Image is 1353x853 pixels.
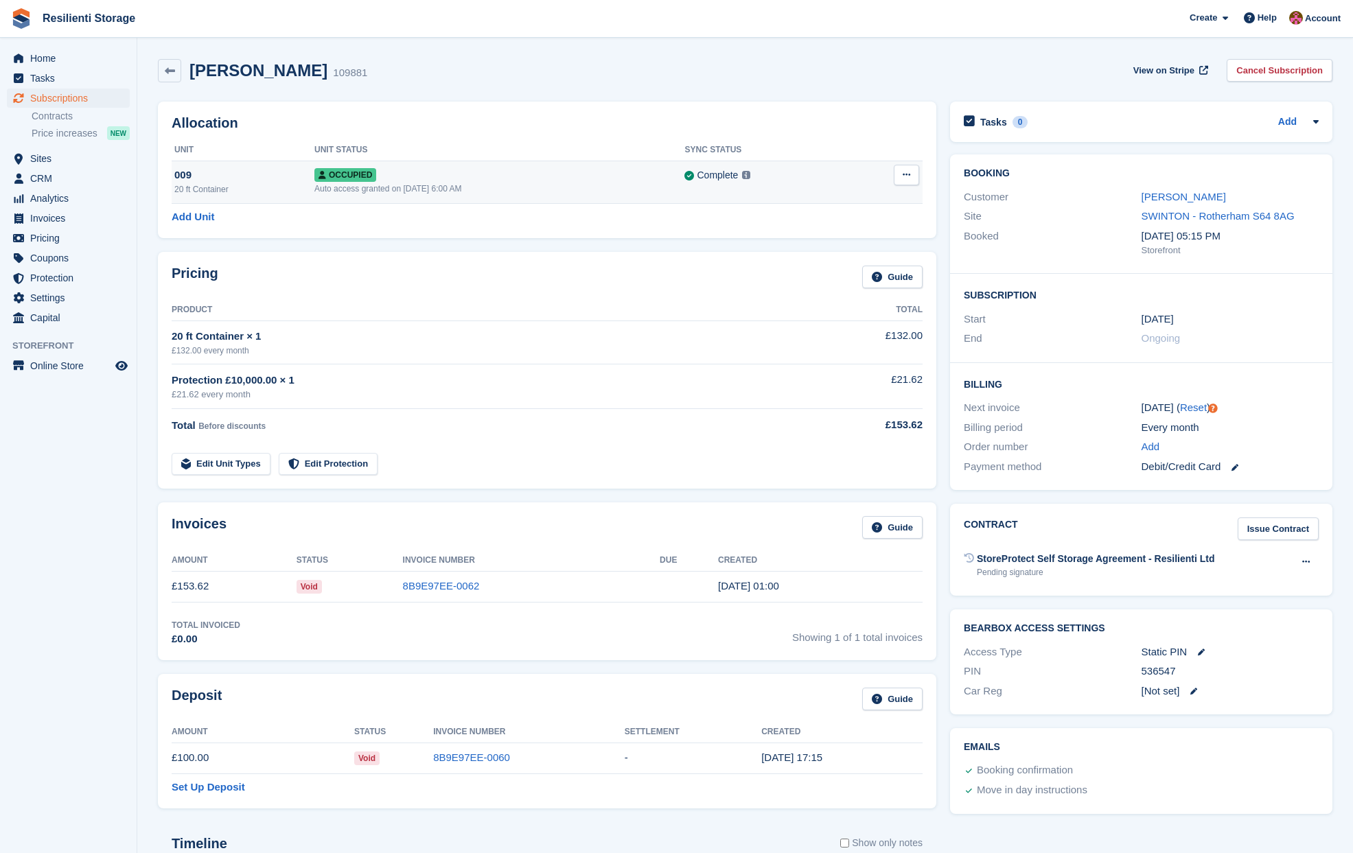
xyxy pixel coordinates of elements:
[964,312,1141,327] div: Start
[1142,664,1319,679] div: 536547
[172,453,270,476] a: Edit Unit Types
[172,516,227,539] h2: Invoices
[964,439,1141,455] div: Order number
[1013,116,1028,128] div: 0
[964,168,1319,179] h2: Booking
[718,580,779,592] time: 2025-09-25 00:00:05 UTC
[1142,400,1319,416] div: [DATE] ( )
[7,229,130,248] a: menu
[433,751,510,763] a: 8B9E97EE-0060
[113,358,130,374] a: Preview store
[7,209,130,228] a: menu
[172,836,227,852] h2: Timeline
[1142,420,1319,436] div: Every month
[12,339,137,353] span: Storefront
[697,168,738,183] div: Complete
[172,344,808,357] div: £132.00 every month
[840,836,923,850] label: Show only notes
[7,308,130,327] a: menu
[964,623,1319,634] h2: BearBox Access Settings
[761,751,822,763] time: 2025-09-23 16:15:59 UTC
[30,288,113,307] span: Settings
[172,619,240,631] div: Total Invoiced
[964,400,1141,416] div: Next invoice
[7,189,130,208] a: menu
[172,388,808,401] div: £21.62 every month
[189,61,327,80] h2: [PERSON_NAME]
[37,7,141,30] a: Resilienti Storage
[1142,191,1226,202] a: [PERSON_NAME]
[279,453,378,476] a: Edit Protection
[30,69,113,88] span: Tasks
[625,721,761,743] th: Settlement
[172,743,354,773] td: £100.00
[977,762,1073,779] div: Booking confirmation
[7,169,130,188] a: menu
[1142,210,1295,222] a: SWINTON - Rotherham S64 8AG
[1142,332,1181,344] span: Ongoing
[980,116,1007,128] h2: Tasks
[433,721,625,743] th: Invoice Number
[7,149,130,168] a: menu
[964,331,1141,347] div: End
[964,209,1141,224] div: Site
[172,139,314,161] th: Unit
[333,65,367,81] div: 109881
[314,183,685,195] div: Auto access granted on [DATE] 6:00 AM
[354,721,433,743] th: Status
[7,356,130,375] a: menu
[964,459,1141,475] div: Payment method
[862,266,923,288] a: Guide
[964,229,1141,257] div: Booked
[1142,244,1319,257] div: Storefront
[30,356,113,375] span: Online Store
[30,149,113,168] span: Sites
[7,49,130,68] a: menu
[964,377,1319,390] h2: Billing
[1133,64,1194,78] span: View on Stripe
[172,115,923,131] h2: Allocation
[1142,644,1319,660] div: Static PIN
[862,688,923,710] a: Guide
[30,189,113,208] span: Analytics
[964,664,1141,679] div: PIN
[32,126,130,141] a: Price increases NEW
[1289,11,1303,25] img: Kerrie Whiteley
[172,419,196,431] span: Total
[198,421,266,431] span: Before discounts
[7,268,130,288] a: menu
[1238,517,1319,540] a: Issue Contract
[964,517,1018,540] h2: Contract
[30,89,113,108] span: Subscriptions
[840,836,849,850] input: Show only notes
[977,552,1214,566] div: StoreProtect Self Storage Agreement - Resilienti Ltd
[107,126,130,140] div: NEW
[964,288,1319,301] h2: Subscription
[172,209,214,225] a: Add Unit
[684,139,850,161] th: Sync Status
[7,69,130,88] a: menu
[172,631,240,647] div: £0.00
[7,288,130,307] a: menu
[862,516,923,539] a: Guide
[761,721,914,743] th: Created
[964,644,1141,660] div: Access Type
[403,550,660,572] th: Invoice Number
[1278,115,1297,130] a: Add
[1180,401,1207,413] a: Reset
[172,721,354,743] th: Amount
[30,308,113,327] span: Capital
[808,320,923,364] td: £132.00
[1142,312,1174,327] time: 2025-09-25 00:00:00 UTC
[977,782,1087,799] div: Move in day instructions
[30,169,113,188] span: CRM
[172,299,808,321] th: Product
[808,417,923,433] div: £153.62
[172,550,297,572] th: Amount
[1128,59,1211,82] a: View on Stripe
[32,127,97,140] span: Price increases
[742,171,750,179] img: icon-info-grey-7440780725fd019a000dd9b08b2336e03edf1995a4989e88bcd33f0948082b44.svg
[808,299,923,321] th: Total
[1142,439,1160,455] a: Add
[977,566,1214,579] div: Pending signature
